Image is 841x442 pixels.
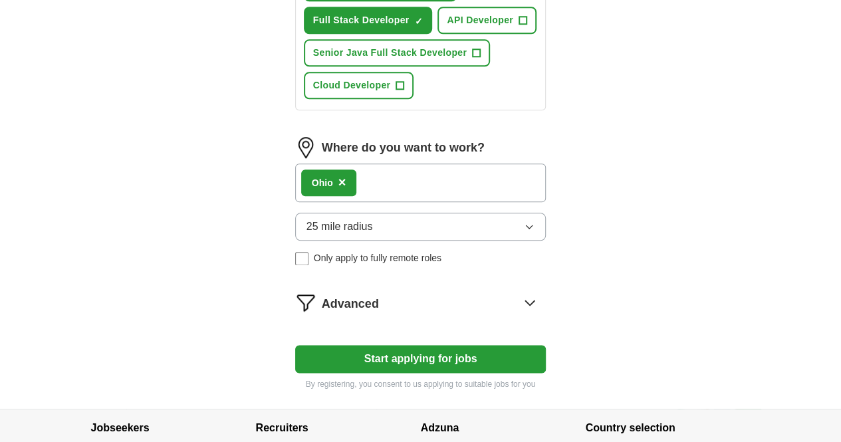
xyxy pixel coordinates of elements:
[295,378,546,390] p: By registering, you consent to us applying to suitable jobs for you
[414,16,422,27] span: ✓
[304,72,414,99] button: Cloud Developer
[295,252,308,265] input: Only apply to fully remote roles
[312,176,333,190] div: io
[313,13,410,27] span: Full Stack Developer
[295,213,546,241] button: 25 mile radius
[314,251,441,265] span: Only apply to fully remote roles
[304,39,490,66] button: Senior Java Full Stack Developer
[304,7,433,34] button: Full Stack Developer✓
[338,173,346,193] button: ×
[312,177,324,188] strong: Oh
[437,7,536,34] button: API Developer
[295,292,316,313] img: filter
[295,345,546,373] button: Start applying for jobs
[306,219,373,235] span: 25 mile radius
[447,13,513,27] span: API Developer
[313,46,467,60] span: Senior Java Full Stack Developer
[322,139,485,157] label: Where do you want to work?
[313,78,391,92] span: Cloud Developer
[295,137,316,158] img: location.png
[322,295,379,313] span: Advanced
[338,175,346,189] span: ×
